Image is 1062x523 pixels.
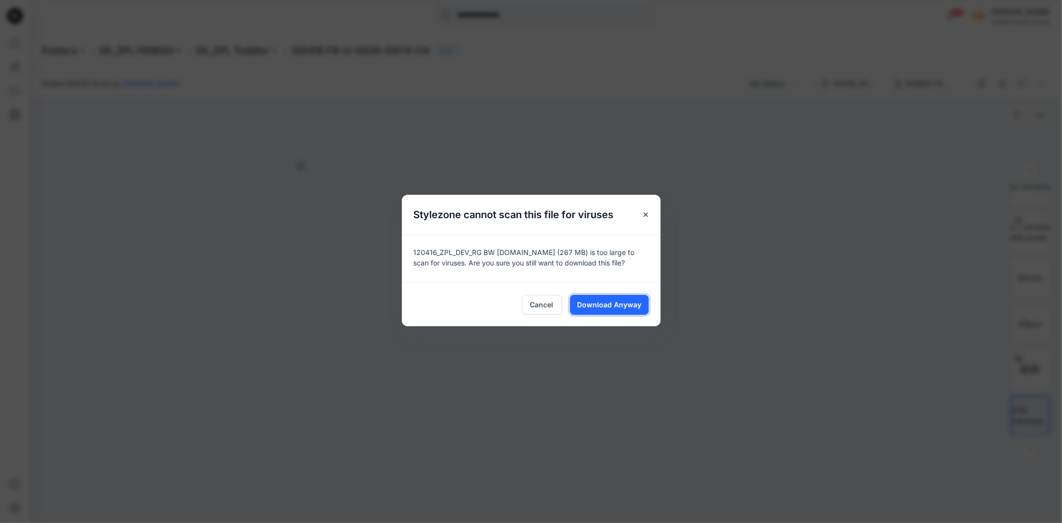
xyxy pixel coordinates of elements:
button: Download Anyway [570,295,649,315]
button: Cancel [522,295,562,315]
span: Download Anyway [577,299,641,310]
div: 120416_ZPL_DEV_RG BW [DOMAIN_NAME] (267 MB) is too large to scan for viruses. Are you sure you st... [402,235,661,282]
h5: Stylezone cannot scan this file for viruses [402,195,626,235]
span: Cancel [530,299,554,310]
button: Close [637,206,655,224]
